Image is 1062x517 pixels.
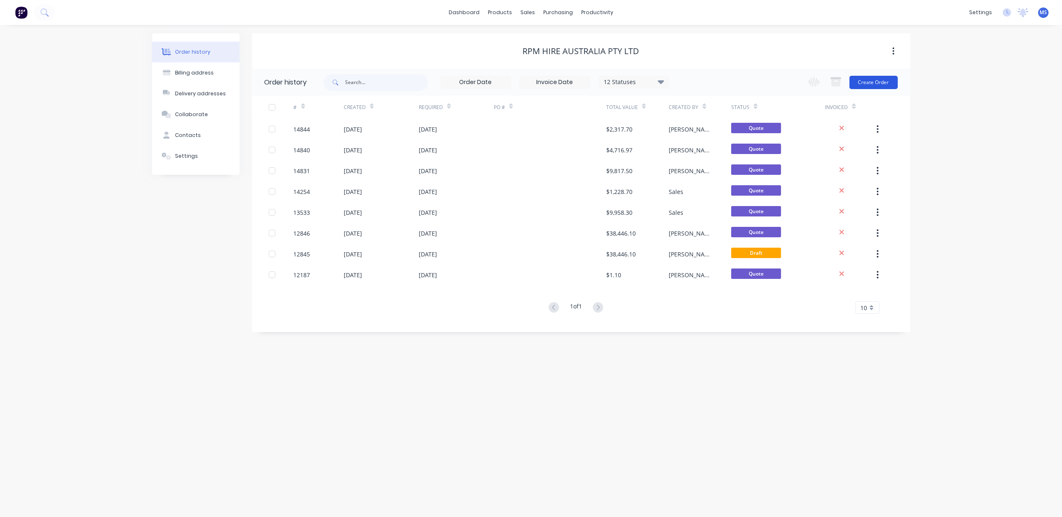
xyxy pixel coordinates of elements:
[731,123,781,133] span: Quote
[669,146,715,154] div: [PERSON_NAME]
[606,208,632,217] div: $9,958.30
[419,167,437,175] div: [DATE]
[419,104,443,111] div: Required
[731,227,781,237] span: Quote
[152,146,240,167] button: Settings
[599,77,669,87] div: 12 Statuses
[15,6,27,19] img: Factory
[152,83,240,104] button: Delivery addresses
[152,104,240,125] button: Collaborate
[669,167,715,175] div: [PERSON_NAME]
[175,48,210,56] div: Order history
[731,164,781,175] span: Quote
[606,125,632,134] div: $2,317.70
[494,96,606,119] div: PO #
[419,187,437,196] div: [DATE]
[669,187,683,196] div: Sales
[539,6,577,19] div: purchasing
[294,187,310,196] div: 14254
[669,271,715,279] div: [PERSON_NAME]
[850,76,898,89] button: Create Order
[606,104,638,111] div: Total Value
[731,248,781,258] span: Draft
[152,62,240,83] button: Billing address
[441,76,511,89] input: Order Date
[861,303,867,312] span: 10
[344,146,362,154] div: [DATE]
[344,96,419,119] div: Created
[606,167,632,175] div: $9,817.50
[294,125,310,134] div: 14844
[344,271,362,279] div: [DATE]
[344,167,362,175] div: [DATE]
[175,132,201,139] div: Contacts
[570,302,582,314] div: 1 of 1
[344,208,362,217] div: [DATE]
[265,77,307,87] div: Order history
[294,96,344,119] div: #
[606,96,669,119] div: Total Value
[731,96,825,119] div: Status
[523,46,640,56] div: RPM Hire Australia Pty Ltd
[577,6,617,19] div: productivity
[669,96,731,119] div: Created By
[669,208,683,217] div: Sales
[344,125,362,134] div: [DATE]
[606,229,636,238] div: $38,446.10
[344,229,362,238] div: [DATE]
[669,104,698,111] div: Created By
[152,42,240,62] button: Order history
[731,144,781,154] span: Quote
[731,268,781,279] span: Quote
[445,6,484,19] a: dashboard
[669,250,715,258] div: [PERSON_NAME]
[294,167,310,175] div: 14831
[344,187,362,196] div: [DATE]
[825,104,848,111] div: Invoiced
[294,250,310,258] div: 12845
[484,6,516,19] div: products
[825,96,875,119] div: Invoiced
[606,271,621,279] div: $1.10
[419,250,437,258] div: [DATE]
[294,104,297,111] div: #
[731,206,781,216] span: Quote
[175,152,198,160] div: Settings
[345,74,428,91] input: Search...
[419,208,437,217] div: [DATE]
[494,104,505,111] div: PO #
[606,187,632,196] div: $1,228.70
[294,208,310,217] div: 13533
[419,271,437,279] div: [DATE]
[1040,9,1047,16] span: MS
[606,250,636,258] div: $38,446.10
[152,125,240,146] button: Contacts
[294,229,310,238] div: 12846
[731,104,750,111] div: Status
[419,229,437,238] div: [DATE]
[516,6,539,19] div: sales
[965,6,996,19] div: settings
[175,69,214,77] div: Billing address
[520,76,590,89] input: Invoice Date
[606,146,632,154] div: $4,716.97
[175,111,208,118] div: Collaborate
[175,90,226,97] div: Delivery addresses
[294,146,310,154] div: 14840
[731,185,781,196] span: Quote
[669,229,715,238] div: [PERSON_NAME]
[419,146,437,154] div: [DATE]
[294,271,310,279] div: 12187
[344,250,362,258] div: [DATE]
[419,125,437,134] div: [DATE]
[344,104,366,111] div: Created
[419,96,494,119] div: Required
[669,125,715,134] div: [PERSON_NAME]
